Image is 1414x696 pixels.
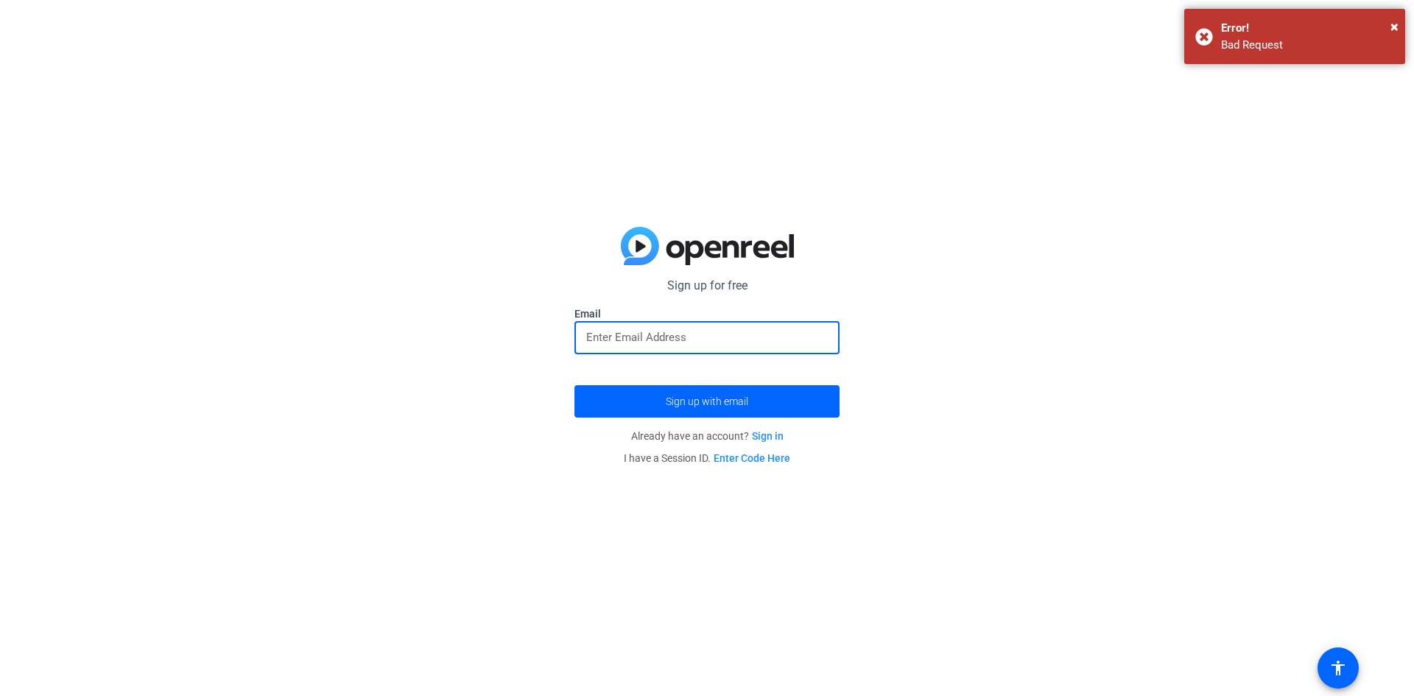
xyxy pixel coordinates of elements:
[1390,15,1399,38] button: Close
[1221,37,1394,54] div: Bad Request
[1390,18,1399,35] span: ×
[574,277,840,295] p: Sign up for free
[714,452,790,464] a: Enter Code Here
[752,430,784,442] a: Sign in
[574,306,840,321] label: Email
[574,385,840,418] button: Sign up with email
[621,227,794,265] img: blue-gradient.svg
[586,328,828,346] input: Enter Email Address
[624,452,790,464] span: I have a Session ID.
[1221,20,1394,37] div: Error!
[1329,659,1347,677] mat-icon: accessibility
[631,430,784,442] span: Already have an account?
